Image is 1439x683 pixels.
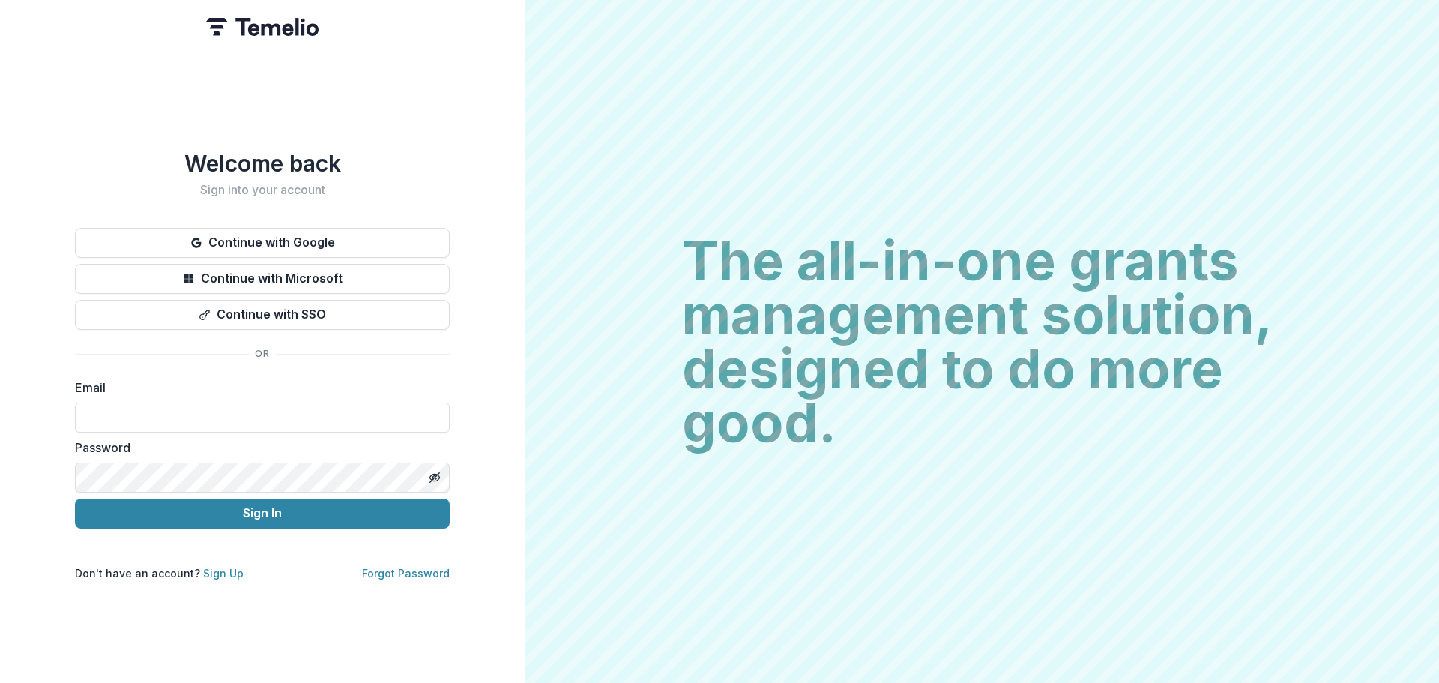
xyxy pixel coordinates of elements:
h1: Welcome back [75,150,450,177]
button: Continue with SSO [75,300,450,330]
a: Sign Up [203,567,244,580]
button: Sign In [75,499,450,529]
img: Temelio [206,18,319,36]
h2: Sign into your account [75,183,450,197]
button: Toggle password visibility [423,466,447,490]
p: Don't have an account? [75,565,244,581]
label: Password [75,439,441,457]
a: Forgot Password [362,567,450,580]
label: Email [75,379,441,397]
button: Continue with Microsoft [75,264,450,294]
button: Continue with Google [75,228,450,258]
